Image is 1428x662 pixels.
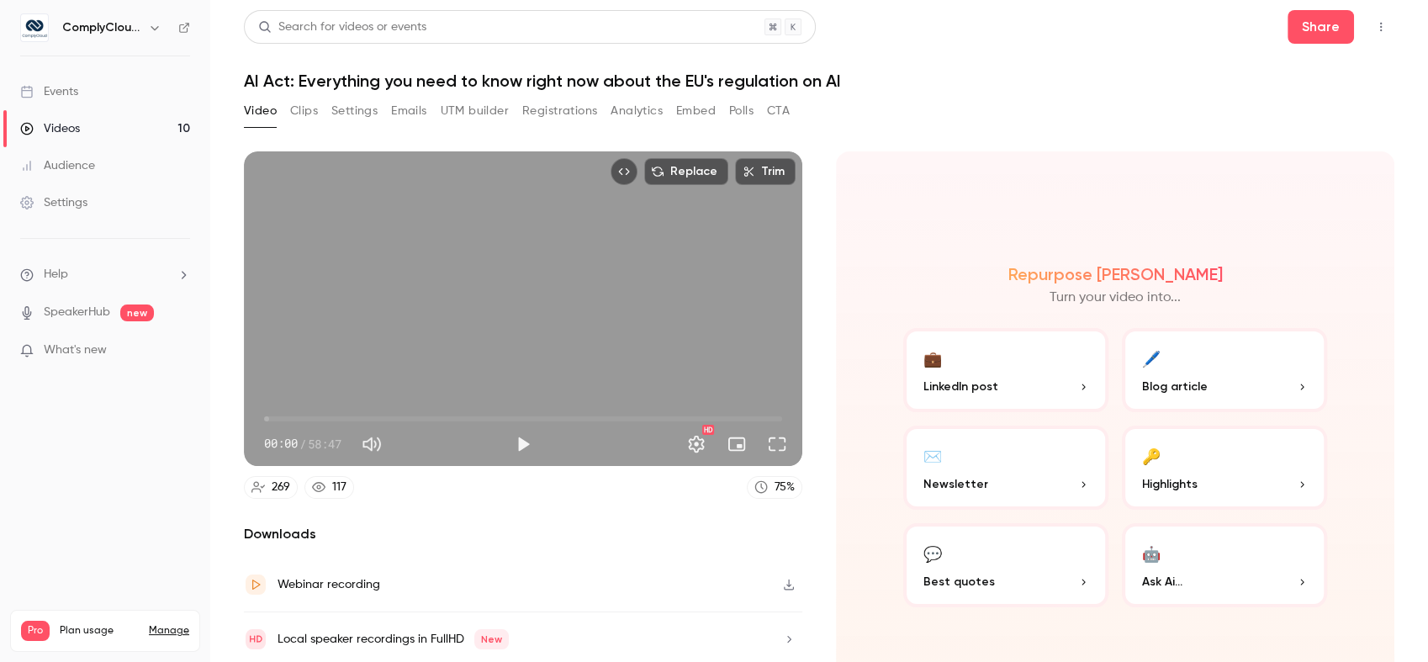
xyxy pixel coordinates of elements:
[44,342,107,359] span: What's new
[20,194,87,211] div: Settings
[21,14,48,41] img: ComplyCloud ENG
[1142,378,1208,395] span: Blog article
[244,524,802,544] h2: Downloads
[1142,442,1161,469] div: 🔑
[20,83,78,100] div: Events
[923,442,942,469] div: ✉️
[747,476,802,499] a: 75%
[1142,540,1161,566] div: 🤖
[308,435,341,453] span: 58:47
[903,523,1108,607] button: 💬Best quotes
[355,427,389,461] button: Mute
[680,427,713,461] button: Settings
[170,343,190,358] iframe: Noticeable Trigger
[44,266,68,283] span: Help
[299,435,306,453] span: /
[644,158,728,185] button: Replace
[903,328,1108,412] button: 💼LinkedIn post
[1008,264,1223,284] h2: Repurpose [PERSON_NAME]
[332,479,346,496] div: 117
[923,540,942,566] div: 💬
[120,305,154,321] span: new
[1050,288,1181,308] p: Turn your video into...
[272,479,290,496] div: 269
[258,19,426,36] div: Search for videos or events
[62,19,141,36] h6: ComplyCloud ENG
[1367,13,1394,40] button: Top Bar Actions
[264,435,298,453] span: 00:00
[903,426,1108,510] button: ✉️Newsletter
[304,476,354,499] a: 117
[1122,328,1327,412] button: 🖊️Blog article
[1142,345,1161,371] div: 🖊️
[522,98,597,124] button: Registrations
[441,98,509,124] button: UTM builder
[1288,10,1354,44] button: Share
[244,476,298,499] a: 269
[611,98,663,124] button: Analytics
[923,345,942,371] div: 💼
[60,624,139,638] span: Plan usage
[506,427,540,461] button: Play
[1142,475,1198,493] span: Highlights
[21,621,50,641] span: Pro
[760,427,794,461] button: Full screen
[923,378,998,395] span: LinkedIn post
[1122,426,1327,510] button: 🔑Highlights
[20,120,80,137] div: Videos
[278,629,509,649] div: Local speaker recordings in FullHD
[676,98,716,124] button: Embed
[331,98,378,124] button: Settings
[244,98,277,124] button: Video
[767,98,790,124] button: CTA
[149,624,189,638] a: Manage
[20,157,95,174] div: Audience
[264,435,341,453] div: 00:00
[611,158,637,185] button: Embed video
[923,475,988,493] span: Newsletter
[44,304,110,321] a: SpeakerHub
[290,98,318,124] button: Clips
[702,425,714,435] div: HD
[244,71,1394,91] h1: AI Act: Everything you need to know right now about the EU's regulation on AI
[729,98,754,124] button: Polls
[278,575,380,595] div: Webinar recording
[923,573,995,591] span: Best quotes
[20,266,190,283] li: help-dropdown-opener
[1142,573,1182,591] span: Ask Ai...
[735,158,796,185] button: Trim
[391,98,426,124] button: Emails
[1122,523,1327,607] button: 🤖Ask Ai...
[474,629,509,649] span: New
[720,427,754,461] button: Turn on miniplayer
[775,479,795,496] div: 75 %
